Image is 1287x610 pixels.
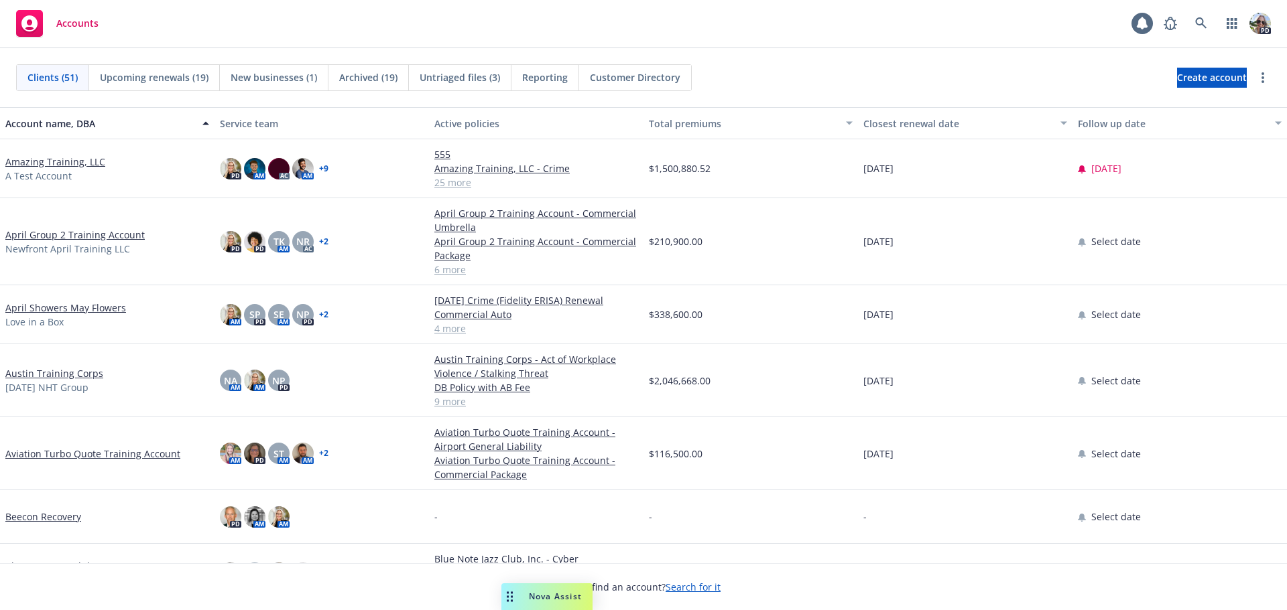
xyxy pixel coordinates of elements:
span: [DATE] [863,161,894,175]
a: [DATE] Crime (Fidelity ERISA) Renewal [434,293,638,307]
span: A Test Account [5,169,72,183]
img: photo [268,158,290,179]
a: 6 more [434,262,638,277]
span: Untriaged files (3) [420,70,500,84]
img: photo [244,158,265,179]
a: April Group 2 Training Account [5,228,145,242]
span: ST [273,447,284,461]
a: Search for it [666,581,721,593]
span: Archived (19) [339,70,397,84]
span: Select date [1091,374,1141,388]
img: photo [220,304,241,325]
img: photo [220,562,241,584]
span: [DATE] [863,447,894,461]
span: Nova Assist [529,591,582,602]
span: NP [296,307,310,321]
a: Amazing Training, LLC - Crime [434,161,638,175]
img: photo [268,562,290,584]
a: Aviation Turbo Quote Training Account - Commercial Package [434,453,638,481]
span: Newfront April Training LLC [5,242,130,256]
a: Austin Training Corps [5,366,103,380]
a: Blue Note Jazz Club, Inc. [5,559,115,573]
a: Report a Bug [1157,10,1184,37]
span: Reporting [522,70,568,84]
span: TK [273,234,285,248]
img: photo [1249,13,1271,34]
span: Select date [1091,510,1141,524]
a: DB Policy with AB Fee [434,380,638,394]
span: [DATE] [863,374,894,388]
a: Beecon Recovery [5,510,81,524]
span: NP [272,374,286,388]
span: Clients (51) [27,70,78,84]
a: Accounts [11,5,104,42]
div: Active policies [434,117,638,131]
span: [DATE] [863,234,894,248]
a: Commercial Auto [434,307,638,321]
a: + 2 [319,238,328,246]
span: Love in a Box [5,315,64,329]
a: + 9 [319,165,328,173]
img: photo [220,506,241,528]
span: New businesses (1) [231,70,317,84]
span: $2,046,668.00 [649,374,711,388]
a: + 2 [319,311,328,319]
img: photo [292,562,314,584]
div: Drag to move [501,583,518,610]
img: photo [220,443,241,464]
div: Service team [220,117,424,131]
span: NA [224,374,237,388]
a: 555 [434,147,638,161]
span: [DATE] [863,307,894,321]
span: - [434,510,438,524]
span: Create account [1177,65,1247,90]
img: photo [244,231,265,252]
a: April Group 2 Training Account - Commercial Umbrella [434,206,638,234]
a: Search [1188,10,1215,37]
span: Upcoming renewals (19) [100,70,208,84]
a: 4 more [434,321,638,335]
a: April Group 2 Training Account - Commercial Package [434,234,638,262]
span: [DATE] [1091,161,1121,175]
span: Customer Directory [590,70,680,84]
span: Accounts [56,18,99,29]
img: photo [220,231,241,252]
span: - [863,510,867,524]
span: - [649,510,652,524]
button: Follow up date [1072,107,1287,139]
a: Switch app [1219,10,1245,37]
span: $210,900.00 [649,234,702,248]
a: more [1255,70,1271,86]
img: photo [244,443,265,464]
img: photo [244,370,265,391]
a: April Showers May Flowers [5,301,126,315]
span: SE [273,307,284,321]
span: $116,500.00 [649,447,702,461]
span: Select date [1091,307,1141,321]
div: Closest renewal date [863,117,1052,131]
img: photo [220,158,241,179]
button: Closest renewal date [858,107,1072,139]
button: Total premiums [643,107,858,139]
span: SP [249,307,261,321]
a: + 2 [319,449,328,457]
a: Amazing Training, LLC [5,155,105,169]
span: Select date [1091,234,1141,248]
a: Aviation Turbo Quote Training Account [5,447,180,461]
a: Create account [1177,68,1247,88]
img: photo [292,158,314,179]
div: Total premiums [649,117,838,131]
button: Service team [214,107,429,139]
div: Follow up date [1078,117,1267,131]
span: NR [296,234,310,248]
span: $338,600.00 [649,307,702,321]
a: Blue Note Jazz Club, Inc. - Cyber [434,552,638,566]
span: Can't find an account? [566,580,721,594]
span: $1,500,880.52 [649,161,711,175]
a: Aviation Turbo Quote Training Account - Airport General Liability [434,425,638,453]
img: photo [244,506,265,528]
img: photo [292,443,314,464]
